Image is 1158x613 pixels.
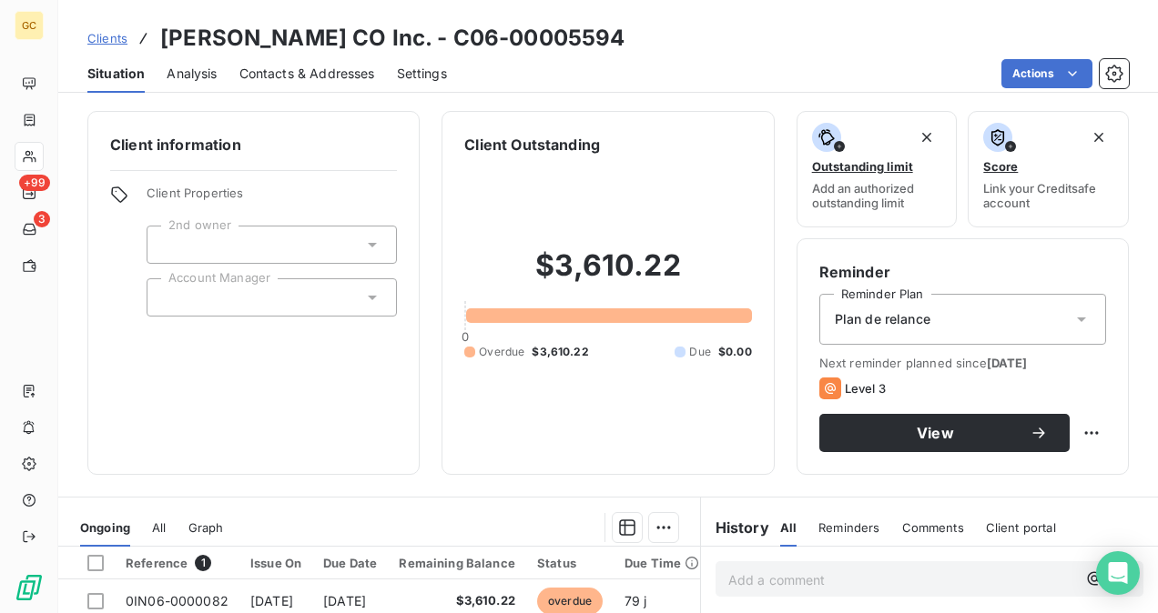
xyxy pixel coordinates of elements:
div: Status [537,556,603,570]
div: Reference [126,555,229,571]
h6: Client Outstanding [464,134,600,156]
span: Plan de relance [835,310,930,328]
div: GC [15,11,44,40]
span: Graph [188,520,224,535]
span: Situation [87,65,145,83]
span: Contacts & Addresses [239,65,375,83]
span: $0.00 [718,344,752,360]
span: 0IN06-0000082 [126,593,229,608]
span: Overdue [479,344,524,360]
h6: Client information [110,134,397,156]
span: All [780,520,797,535]
span: Comments [902,520,964,535]
span: Level 3 [845,381,886,396]
div: Remaining Balance [399,556,515,570]
div: Due Time [625,556,699,570]
h6: History [701,517,769,538]
span: Next reminder planned since [819,356,1106,370]
span: $3,610.22 [399,592,515,610]
div: Issue On [250,556,301,570]
h6: Reminder [819,261,1106,283]
a: Clients [87,29,127,47]
span: Add an authorized outstanding limit [812,181,942,210]
button: ScoreLink your Creditsafe account [968,111,1129,227]
span: Settings [397,65,447,83]
span: View [841,426,1030,440]
span: All [152,520,166,535]
span: Client Properties [147,186,397,211]
input: Add a tag [162,289,177,306]
span: Outstanding limit [812,159,913,174]
span: +99 [19,175,50,191]
span: 0 [462,329,469,344]
span: [DATE] [250,593,293,608]
span: [DATE] [323,593,366,608]
h2: $3,610.22 [464,247,751,302]
span: Client portal [986,520,1056,535]
span: [DATE] [987,356,1028,370]
span: 3 [34,211,50,227]
span: Clients [87,31,127,45]
button: View [819,414,1070,452]
button: Outstanding limitAdd an authorized outstanding limit [797,111,958,227]
span: Due [689,344,710,360]
button: Actions [1001,59,1092,88]
span: Score [983,159,1018,174]
img: Logo LeanPay [15,573,44,602]
span: $3,610.22 [532,344,588,360]
h3: [PERSON_NAME] CO Inc. - C06-00005594 [160,22,625,55]
span: 1 [195,555,211,571]
div: Due Date [323,556,377,570]
span: 79 j [625,593,647,608]
span: Link your Creditsafe account [983,181,1113,210]
span: Ongoing [80,520,130,535]
div: Open Intercom Messenger [1096,551,1140,595]
span: Reminders [818,520,879,535]
span: Analysis [167,65,217,83]
input: Add a tag [162,236,177,253]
